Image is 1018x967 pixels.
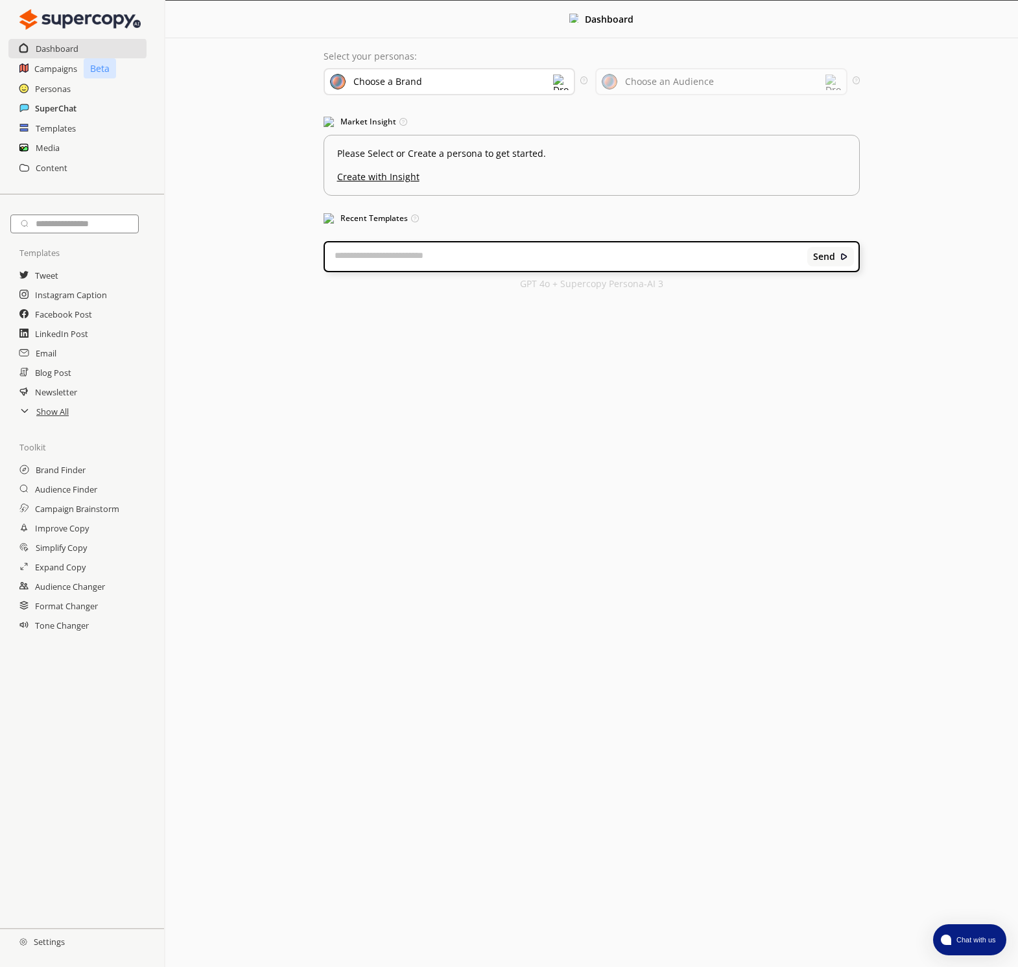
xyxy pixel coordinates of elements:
a: Show All [36,402,69,421]
span: Chat with us [951,935,999,945]
img: Tooltip Icon [411,215,419,222]
a: Improve Copy [35,518,89,538]
img: Close [840,252,849,261]
b: Dashboard [585,13,633,25]
a: Content [36,158,67,178]
a: Tone Changer [35,616,89,635]
p: GPT 4o + Supercopy Persona-AI 3 [520,279,663,289]
a: Instagram Caption [35,285,107,305]
a: Campaign Brainstorm [35,499,119,518]
img: Tooltip Icon [580,76,587,84]
img: Close [569,14,578,23]
a: Expand Copy [35,557,86,577]
a: LinkedIn Post [35,324,88,344]
div: Choose an Audience [625,76,714,87]
img: Close [19,6,141,32]
a: SuperChat [35,99,77,118]
button: atlas-launcher [933,924,1006,955]
h3: Recent Templates [324,209,860,228]
a: Facebook Post [35,305,92,324]
a: Email [36,344,56,363]
img: Tooltip Icon [399,118,407,126]
div: Choose a Brand [353,76,422,87]
img: Audience Icon [602,74,617,89]
a: Brand Finder [36,460,86,480]
u: Create with Insight [337,165,847,182]
p: Beta [84,58,116,78]
a: Templates [36,119,76,138]
p: Please Select or Create a persona to get started. [337,148,847,159]
h3: Market Insight [324,112,860,132]
a: Blog Post [35,363,71,382]
a: Campaigns [34,59,77,78]
img: Market Insight [324,117,334,127]
a: Audience Finder [35,480,97,499]
img: Popular Templates [324,213,334,224]
a: Audience Changer [35,577,105,596]
img: Close [19,938,27,946]
b: Send [813,251,835,262]
a: Simplify Copy [36,538,87,557]
p: Select your personas: [324,51,860,62]
a: Tweet [35,266,58,285]
img: Dropdown Icon [825,75,841,90]
a: Media [36,138,60,157]
img: Dropdown Icon [553,75,569,90]
a: Personas [35,79,71,99]
img: Tooltip Icon [853,76,860,84]
a: Dashboard [36,39,78,58]
img: Brand Icon [330,74,346,89]
a: Format Changer [35,596,98,616]
a: Newsletter [35,382,77,402]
